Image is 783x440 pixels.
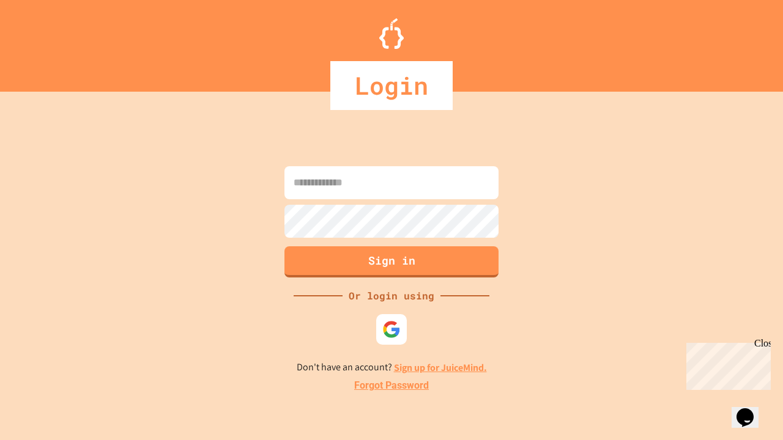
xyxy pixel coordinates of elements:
div: Login [330,61,453,110]
a: Forgot Password [354,378,429,393]
iframe: chat widget [681,338,771,390]
img: Logo.svg [379,18,404,49]
a: Sign up for JuiceMind. [394,361,487,374]
div: Or login using [343,288,440,303]
button: Sign in [284,246,499,277]
p: Don't have an account? [297,360,487,375]
iframe: chat widget [732,391,771,428]
img: google-icon.svg [382,320,401,339]
div: Chat with us now!Close [5,5,84,78]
